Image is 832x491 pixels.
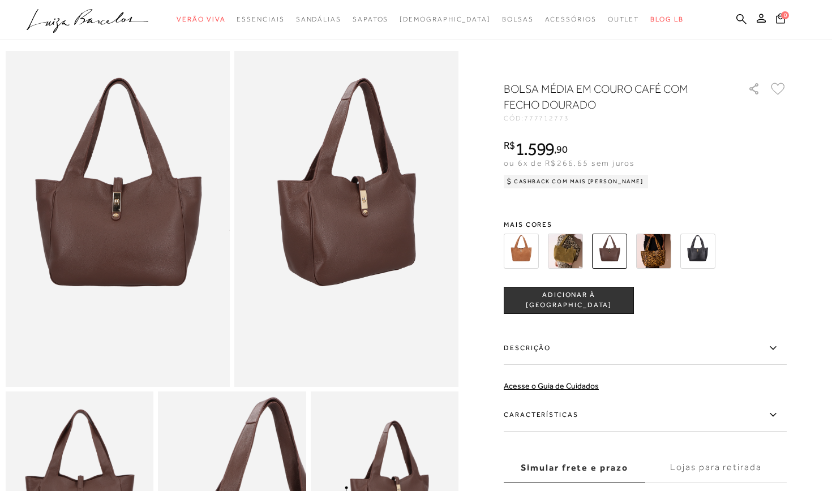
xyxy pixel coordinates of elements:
[650,15,683,23] span: BLOG LB
[556,143,567,155] span: 90
[6,51,230,387] img: image
[545,15,597,23] span: Acessórios
[237,15,284,23] span: Essenciais
[504,453,645,483] label: Simular frete e prazo
[504,221,787,228] span: Mais cores
[400,15,491,23] span: [DEMOGRAPHIC_DATA]
[296,9,341,30] a: categoryNavScreenReaderText
[177,15,225,23] span: Verão Viva
[504,234,539,269] img: BOLSA MÉDIA EM CAMURÇA CARAMELO COM FECHO DOURADO
[177,9,225,30] a: categoryNavScreenReaderText
[502,15,534,23] span: Bolsas
[608,9,640,30] a: categoryNavScreenReaderText
[353,9,388,30] a: categoryNavScreenReaderText
[636,234,671,269] img: BOLSA MÉDIA EM COURO ONÇA COM FECHO DOURADO
[781,11,789,19] span: 0
[504,115,730,122] div: CÓD:
[545,9,597,30] a: categoryNavScreenReaderText
[645,453,787,483] label: Lojas para retirada
[504,140,515,150] i: R$
[524,114,569,122] span: 777712773
[504,175,648,188] div: Cashback com Mais [PERSON_NAME]
[400,9,491,30] a: noSubCategoriesText
[504,332,787,365] label: Descrição
[548,234,583,269] img: BOLSA MÉDIA EM CAMURÇA VERDE ASPARGO COM FECHO DOURADO
[554,144,567,154] i: ,
[234,51,458,387] img: image
[608,15,640,23] span: Outlet
[296,15,341,23] span: Sandálias
[504,381,599,390] a: Acesse o Guia de Cuidados
[353,15,388,23] span: Sapatos
[515,139,555,159] span: 1.599
[680,234,715,269] img: BOLSA MÉDIA EM COURO PRETO COM FECHO DOURADO
[504,81,716,113] h1: BOLSA MÉDIA EM COURO CAFÉ COM FECHO DOURADO
[504,287,634,314] button: ADICIONAR À [GEOGRAPHIC_DATA]
[592,234,627,269] img: BOLSA MÉDIA EM COURO CAFÉ COM FECHO DOURADO
[504,158,634,167] span: ou 6x de R$266,65 sem juros
[773,12,788,28] button: 0
[650,9,683,30] a: BLOG LB
[237,9,284,30] a: categoryNavScreenReaderText
[504,290,633,310] span: ADICIONAR À [GEOGRAPHIC_DATA]
[504,399,787,432] label: Características
[502,9,534,30] a: categoryNavScreenReaderText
